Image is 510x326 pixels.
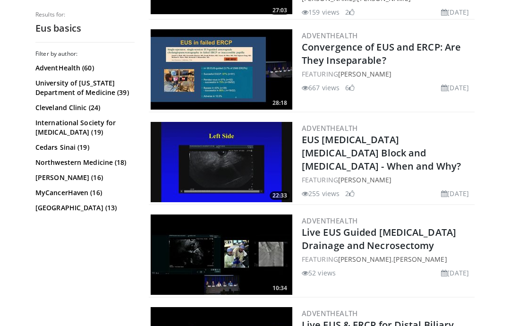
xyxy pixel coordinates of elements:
[393,255,447,264] a: [PERSON_NAME]
[345,7,355,17] li: 2
[302,123,358,133] a: AdventHealth
[35,158,132,167] a: Northwestern Medicine (18)
[302,133,461,172] a: EUS [MEDICAL_DATA] [MEDICAL_DATA] Block and [MEDICAL_DATA] - When and Why?
[35,143,132,152] a: Cedars Sinai (19)
[270,6,290,15] span: 27:03
[441,189,469,198] li: [DATE]
[35,173,132,182] a: [PERSON_NAME] (16)
[151,29,292,110] a: 28:18
[35,78,132,97] a: University of [US_STATE] Department of Medicine (39)
[35,22,135,34] h2: Eus basics
[302,83,340,93] li: 667 views
[345,189,355,198] li: 2
[302,254,473,264] div: FEATURING ,
[441,7,469,17] li: [DATE]
[345,83,355,93] li: 6
[338,255,391,264] a: [PERSON_NAME]
[302,7,340,17] li: 159 views
[302,309,358,318] a: AdventHealth
[302,226,456,252] a: Live EUS Guided [MEDICAL_DATA] Drainage and Necrosectomy
[302,189,340,198] li: 255 views
[151,122,292,202] img: 9d1e134f-0893-4f40-bb15-728bbc930572.300x170_q85_crop-smart_upscale.jpg
[302,175,473,185] div: FEATURING
[302,216,358,225] a: AdventHealth
[270,284,290,292] span: 10:34
[151,214,292,295] a: 10:34
[338,69,391,78] a: [PERSON_NAME]
[151,29,292,110] img: e816bd81-68ab-49e2-831f-133d07d22756.300x170_q85_crop-smart_upscale.jpg
[441,268,469,278] li: [DATE]
[151,122,292,202] a: 22:33
[302,268,336,278] li: 52 views
[302,41,461,67] a: Convergence of EUS and ERCP: Are They Inseparable?
[270,99,290,107] span: 28:18
[270,191,290,200] span: 22:33
[35,103,132,112] a: Cleveland Clinic (24)
[35,188,132,197] a: MyCancerHaven (16)
[35,118,132,137] a: International Society for [MEDICAL_DATA] (19)
[302,69,473,79] div: FEATURING
[338,175,391,184] a: [PERSON_NAME]
[35,11,135,18] p: Results for:
[151,214,292,295] img: 89b8c443-f507-4133-9b81-d77e2e1d48ac.300x170_q85_crop-smart_upscale.jpg
[35,50,135,58] h3: Filter by author:
[302,31,358,40] a: AdventHealth
[35,63,132,73] a: AdventHealth (60)
[35,203,132,213] a: [GEOGRAPHIC_DATA] (13)
[441,83,469,93] li: [DATE]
